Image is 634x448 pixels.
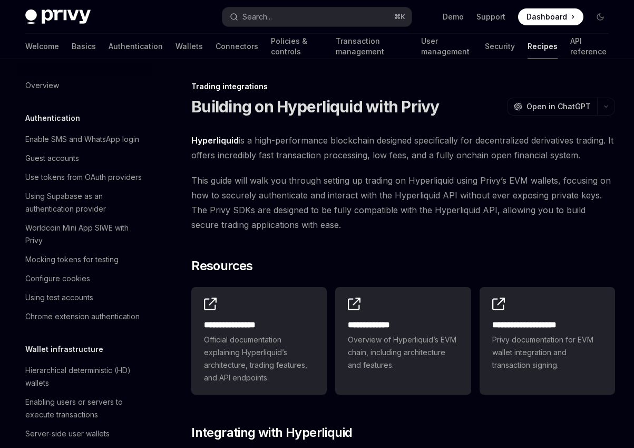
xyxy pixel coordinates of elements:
div: Overview [25,79,59,92]
div: Chrome extension authentication [25,310,140,323]
a: Dashboard [518,8,583,25]
span: Overview of Hyperliquid’s EVM chain, including architecture and features. [348,333,458,371]
button: Search...⌘K [222,7,411,26]
a: Guest accounts [17,149,152,168]
a: Policies & controls [271,34,323,59]
a: Hyperliquid [191,135,239,146]
span: Dashboard [526,12,567,22]
a: Mocking tokens for testing [17,250,152,269]
a: Demo [443,12,464,22]
a: Using test accounts [17,288,152,307]
div: Server-side user wallets [25,427,110,440]
div: Configure cookies [25,272,90,285]
a: Connectors [216,34,258,59]
a: Wallets [175,34,203,59]
div: Guest accounts [25,152,79,165]
a: Server-side user wallets [17,424,152,443]
div: Trading integrations [191,81,615,92]
a: Using Supabase as an authentication provider [17,187,152,218]
a: Overview [17,76,152,95]
span: ⌘ K [394,13,405,21]
a: Recipes [528,34,558,59]
a: Hierarchical deterministic (HD) wallets [17,361,152,393]
a: Configure cookies [17,269,152,288]
div: Hierarchical deterministic (HD) wallets [25,364,145,389]
button: Toggle dark mode [592,8,609,25]
button: Open in ChatGPT [507,98,597,116]
div: Enabling users or servers to execute transactions [25,396,145,421]
a: Enable SMS and WhatsApp login [17,130,152,149]
a: Chrome extension authentication [17,307,152,326]
a: Security [485,34,515,59]
h1: Building on Hyperliquid with Privy [191,97,440,116]
div: Mocking tokens for testing [25,253,119,266]
span: Official documentation explaining Hyperliquid’s architecture, trading features, and API endpoints. [204,333,314,384]
span: is a high-performance blockchain designed specifically for decentralized derivatives trading. It ... [191,133,615,163]
div: Enable SMS and WhatsApp login [25,133,139,146]
a: Basics [72,34,96,59]
div: Search... [242,11,272,23]
div: Use tokens from OAuth providers [25,171,142,184]
a: API reference [570,34,609,59]
span: Privy documentation for EVM wallet integration and transaction signing. [492,333,602,371]
div: Using Supabase as an authentication provider [25,190,145,215]
a: Worldcoin Mini App SIWE with Privy [17,218,152,250]
img: dark logo [25,9,91,24]
h5: Wallet infrastructure [25,343,103,356]
h5: Authentication [25,112,80,125]
a: Welcome [25,34,59,59]
span: This guide will walk you through setting up trading on Hyperliquid using Privy’s EVM wallets, foc... [191,173,615,232]
a: Authentication [109,34,163,59]
a: **** **** **** *Official documentation explaining Hyperliquid’s architecture, trading features, a... [191,287,327,395]
a: Enabling users or servers to execute transactions [17,393,152,424]
div: Using test accounts [25,291,93,304]
a: **** **** **** *****Privy documentation for EVM wallet integration and transaction signing. [480,287,615,395]
a: Transaction management [336,34,408,59]
span: Open in ChatGPT [526,101,591,112]
div: Worldcoin Mini App SIWE with Privy [25,222,145,247]
a: **** **** ***Overview of Hyperliquid’s EVM chain, including architecture and features. [335,287,471,395]
a: User management [421,34,473,59]
a: Support [476,12,505,22]
a: Use tokens from OAuth providers [17,168,152,187]
span: Resources [191,258,253,274]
